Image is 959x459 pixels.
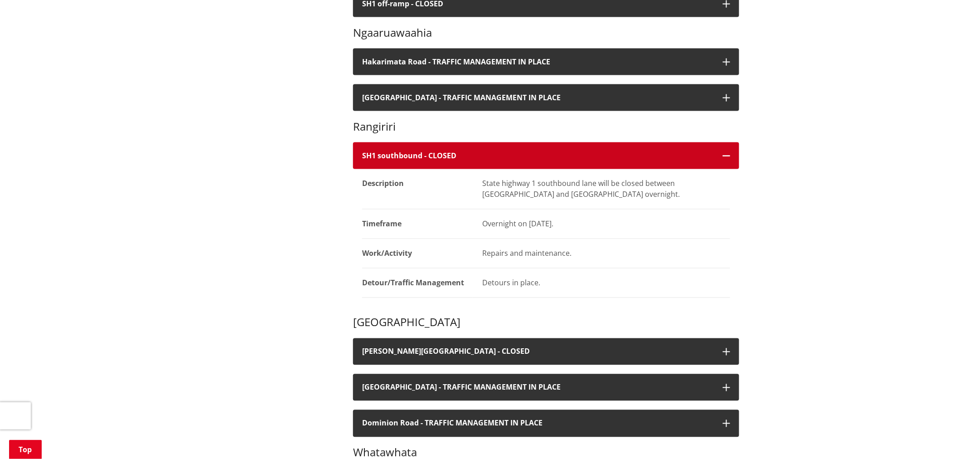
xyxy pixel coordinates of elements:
button: Hakarimata Road - TRAFFIC MANAGEMENT IN PLACE [353,49,739,75]
div: State highway 1 southbound lane will be closed between [GEOGRAPHIC_DATA] and [GEOGRAPHIC_DATA] ov... [482,178,730,200]
h4: [PERSON_NAME][GEOGRAPHIC_DATA] - CLOSED [362,347,714,356]
h4: SH1 southbound - CLOSED [362,151,714,160]
dt: Description [362,169,473,210]
h3: [GEOGRAPHIC_DATA] [353,316,739,329]
h4: [GEOGRAPHIC_DATA] - TRAFFIC MANAGEMENT IN PLACE [362,383,714,392]
button: SH1 southbound - CLOSED [353,142,739,169]
h3: Ngaaruawaahia [353,26,739,39]
iframe: Messenger Launcher [917,421,950,454]
dt: Detour/Traffic Management [362,269,473,298]
h4: Dominion Road - TRAFFIC MANAGEMENT IN PLACE [362,419,714,428]
div: Detours in place. [482,278,730,288]
div: Overnight on [DATE]. [482,219,730,229]
a: Top [9,440,42,459]
div: Repairs and maintenance. [482,248,730,259]
h4: [GEOGRAPHIC_DATA] - TRAFFIC MANAGEMENT IN PLACE [362,93,714,102]
button: Dominion Road - TRAFFIC MANAGEMENT IN PLACE [353,410,739,437]
button: [GEOGRAPHIC_DATA] - TRAFFIC MANAGEMENT IN PLACE [353,84,739,111]
h3: Rangiriri [353,120,739,133]
button: [GEOGRAPHIC_DATA] - TRAFFIC MANAGEMENT IN PLACE [353,374,739,401]
dt: Timeframe [362,210,473,239]
dt: Work/Activity [362,239,473,269]
button: [PERSON_NAME][GEOGRAPHIC_DATA] - CLOSED [353,338,739,365]
h4: Hakarimata Road - TRAFFIC MANAGEMENT IN PLACE [362,58,714,66]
